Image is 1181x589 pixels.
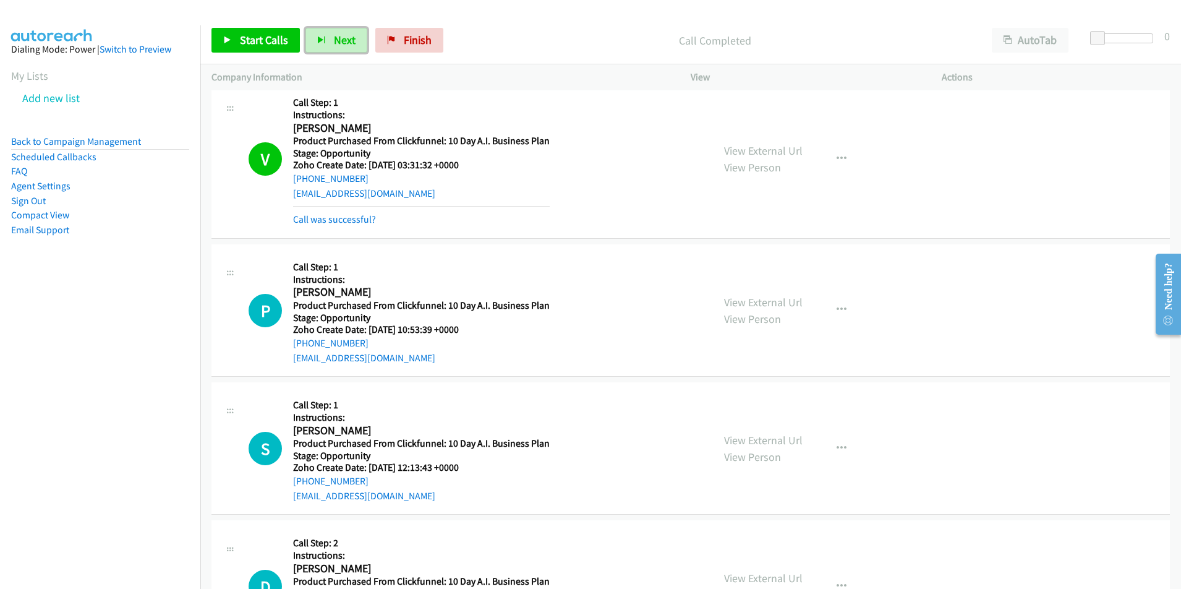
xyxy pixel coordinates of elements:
h5: Product Purchased From Clickfunnel: 10 Day A.I. Business Plan [293,437,550,450]
button: Next [305,28,367,53]
h1: S [249,432,282,465]
h5: Instructions: [293,411,550,424]
a: My Lists [11,69,48,83]
button: AutoTab [992,28,1068,53]
a: Call was successful? [293,213,376,225]
h2: [PERSON_NAME] [293,121,545,135]
a: FAQ [11,165,27,177]
a: Start Calls [211,28,300,53]
h5: Product Purchased From Clickfunnel: 10 Day A.I. Business Plan [293,299,550,312]
h5: Call Step: 1 [293,97,550,109]
a: Sign Out [11,195,46,207]
div: 0 [1164,28,1170,45]
a: [PHONE_NUMBER] [293,337,369,349]
a: View External Url [724,295,803,309]
h5: Call Step: 2 [293,537,571,549]
h5: Instructions: [293,109,550,121]
a: Switch to Preview [100,43,171,55]
a: Add new list [22,91,80,105]
a: View Person [724,450,781,464]
iframe: Resource Center [1145,245,1181,343]
h5: Instructions: [293,273,550,286]
h5: Instructions: [293,549,571,562]
div: Delay between calls (in seconds) [1096,33,1153,43]
h2: [PERSON_NAME] [293,562,545,576]
h5: Zoho Create Date: [DATE] 12:13:43 +0000 [293,462,550,474]
a: View External Url [724,144,803,158]
p: View [691,70,919,85]
a: [PHONE_NUMBER] [293,475,369,487]
h5: Zoho Create Date: [DATE] 10:53:39 +0000 [293,324,550,336]
a: View External Url [724,571,803,585]
p: Company Information [211,70,668,85]
div: The call is yet to be attempted [249,432,282,465]
h1: V [249,142,282,176]
h5: Call Step: 1 [293,399,550,411]
a: [EMAIL_ADDRESS][DOMAIN_NAME] [293,352,435,364]
a: Compact View [11,209,69,221]
span: Next [334,33,356,47]
p: Actions [942,70,1170,85]
a: [EMAIL_ADDRESS][DOMAIN_NAME] [293,187,435,199]
span: Start Calls [240,33,288,47]
a: View Person [724,312,781,326]
a: [PHONE_NUMBER] [293,173,369,184]
h5: Product Purchased From Clickfunnel: 10 Day A.I. Business Plan [293,575,571,588]
span: Finish [404,33,432,47]
a: View Person [724,160,781,174]
div: The call is yet to be attempted [249,294,282,327]
a: Finish [375,28,443,53]
a: Email Support [11,224,69,236]
h5: Stage: Opportunity [293,312,550,324]
h5: Call Step: 1 [293,261,550,273]
a: Scheduled Callbacks [11,151,96,163]
h5: Zoho Create Date: [DATE] 03:31:32 +0000 [293,159,550,171]
h5: Product Purchased From Clickfunnel: 10 Day A.I. Business Plan [293,135,550,147]
h1: P [249,294,282,327]
h2: [PERSON_NAME] [293,424,545,438]
div: Dialing Mode: Power | [11,42,189,57]
a: Agent Settings [11,180,70,192]
h5: Stage: Opportunity [293,147,550,160]
h5: Stage: Opportunity [293,450,550,462]
a: View External Url [724,433,803,447]
h2: [PERSON_NAME] [293,285,545,299]
p: Call Completed [460,32,970,49]
a: Back to Campaign Management [11,135,141,147]
a: [EMAIL_ADDRESS][DOMAIN_NAME] [293,490,435,502]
